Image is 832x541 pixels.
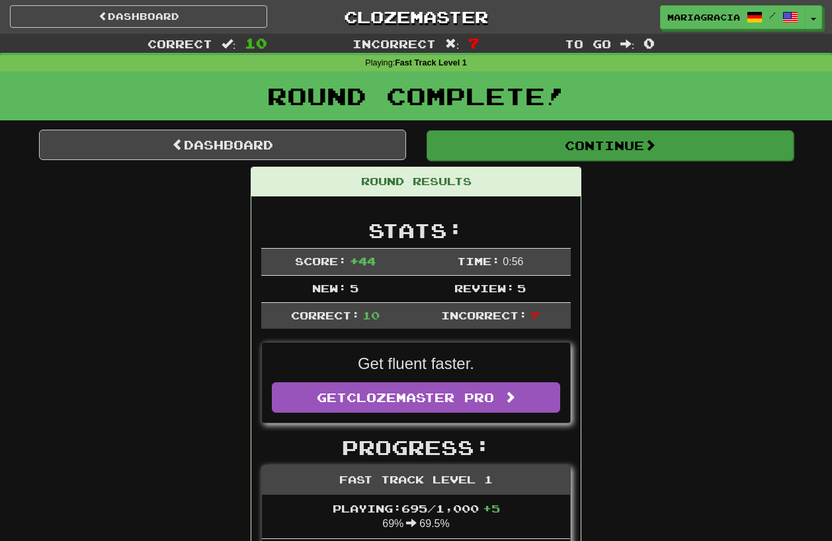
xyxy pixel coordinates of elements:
span: Correct: [291,309,360,321]
span: 10 [362,309,380,321]
div: Fast Track Level 1 [262,466,570,495]
span: Correct [147,37,212,50]
span: : [620,38,635,50]
span: 5 [350,282,358,294]
span: 0 [644,35,655,51]
h2: Stats: [261,220,571,241]
a: Dashboard [10,5,267,28]
span: Incorrect [353,37,436,50]
h2: Progress: [261,437,571,458]
span: 7 [468,35,479,51]
li: 69% 69.5% [262,495,570,540]
strong: Fast Track Level 1 [395,58,467,67]
span: + 44 [350,255,376,267]
span: 10 [245,35,267,51]
a: GetClozemaster Pro [272,382,560,413]
a: mariagracia / [660,5,806,29]
span: Clozemaster Pro [347,390,494,405]
span: Incorrect: [441,309,527,321]
span: 5 [517,282,526,294]
span: + 5 [483,502,500,515]
p: Get fluent faster. [272,353,560,375]
span: 7 [530,309,539,321]
span: Score: [295,255,347,267]
span: To go [565,37,611,50]
span: : [445,38,460,50]
span: Playing: 695 / 1,000 [333,502,500,515]
span: Time: [457,255,500,267]
span: Review: [454,282,515,294]
span: New: [312,282,347,294]
h1: Round Complete! [5,83,827,109]
span: : [222,38,236,50]
span: mariagracia [667,11,740,23]
span: 0 : 56 [503,256,523,267]
a: Clozemaster [287,5,544,28]
div: Round Results [251,167,581,196]
span: / [769,11,776,20]
a: Dashboard [39,130,406,160]
button: Continue [427,130,794,161]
